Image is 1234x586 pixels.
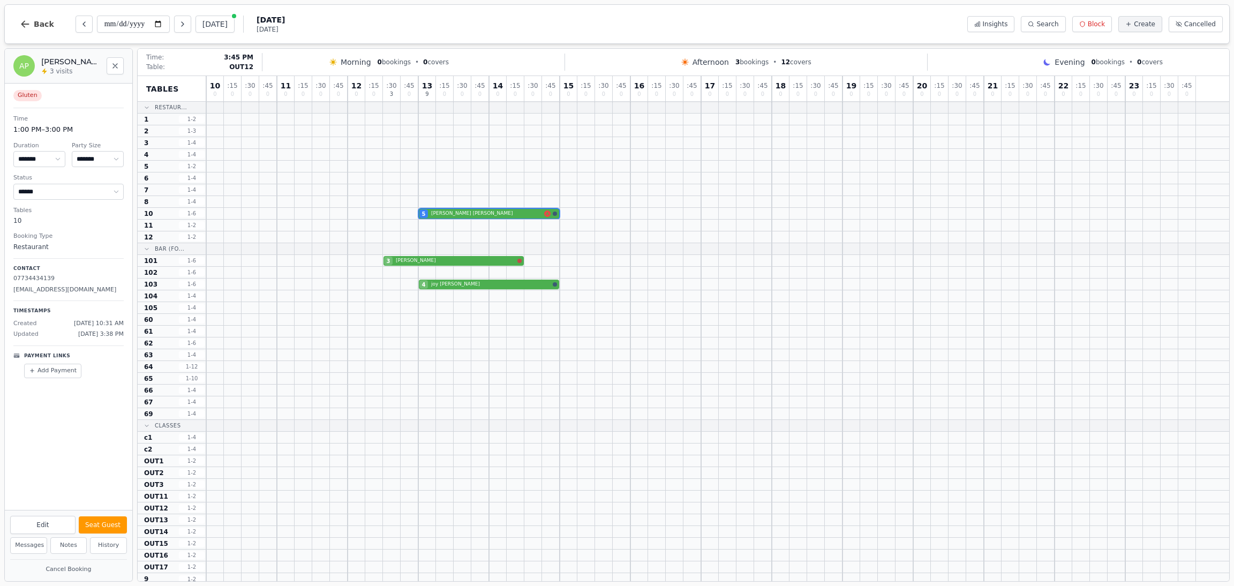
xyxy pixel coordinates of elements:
[881,82,891,89] span: : 30
[144,575,148,583] span: 9
[179,398,205,406] span: 1 - 4
[144,304,157,312] span: 105
[390,92,393,97] span: 3
[396,257,515,265] span: [PERSON_NAME]
[231,92,234,97] span: 0
[13,265,124,273] p: Contact
[1044,92,1047,97] span: 0
[810,82,821,89] span: : 30
[779,92,782,97] span: 0
[319,92,322,97] span: 0
[245,82,255,89] span: : 30
[1137,58,1163,66] span: covers
[567,92,570,97] span: 0
[832,92,835,97] span: 0
[991,92,994,97] span: 0
[549,92,552,97] span: 0
[493,82,503,89] span: 14
[144,539,168,548] span: OUT15
[179,480,205,489] span: 1 - 2
[13,330,39,339] span: Updated
[422,82,432,89] span: 13
[10,563,127,576] button: Cancel Booking
[144,257,157,265] span: 101
[302,92,305,97] span: 0
[404,82,414,89] span: : 45
[457,82,467,89] span: : 30
[146,63,165,71] span: Table:
[179,351,205,359] span: 1 - 4
[917,82,927,89] span: 20
[333,82,343,89] span: : 45
[179,174,205,182] span: 1 - 4
[983,20,1008,28] span: Insights
[284,92,287,97] span: 0
[144,162,148,171] span: 5
[179,233,205,241] span: 1 - 2
[885,92,888,97] span: 0
[620,92,623,97] span: 0
[1115,92,1118,97] span: 0
[1026,92,1029,97] span: 0
[934,82,944,89] span: : 15
[973,92,976,97] span: 0
[179,410,205,418] span: 1 - 4
[1092,58,1125,66] span: bookings
[72,141,124,151] dt: Party Size
[179,292,205,300] span: 1 - 4
[146,84,179,94] span: Tables
[179,186,205,194] span: 1 - 4
[952,82,962,89] span: : 30
[144,268,157,277] span: 102
[386,82,396,89] span: : 30
[76,16,93,33] button: Previous day
[1169,16,1223,32] button: Cancelled
[144,186,148,194] span: 7
[796,92,800,97] span: 0
[581,82,591,89] span: : 15
[422,281,426,289] span: 4
[179,127,205,135] span: 1 - 3
[793,82,803,89] span: : 15
[563,82,574,89] span: 15
[439,82,449,89] span: : 15
[144,315,153,324] span: 60
[281,82,291,89] span: 11
[179,504,205,512] span: 1 - 2
[408,92,411,97] span: 0
[179,445,205,453] span: 1 - 4
[422,210,426,218] span: 5
[988,82,998,89] span: 21
[13,55,35,77] div: AP
[387,257,390,265] span: 3
[179,257,205,265] span: 1 - 6
[13,232,124,241] dt: Booking Type
[144,363,153,371] span: 64
[545,82,555,89] span: : 45
[78,330,124,339] span: [DATE] 3:38 PM
[155,245,184,253] span: Bar (Fo...
[431,281,551,288] span: joy [PERSON_NAME]
[1134,20,1155,28] span: Create
[1062,92,1065,97] span: 0
[478,92,481,97] span: 0
[144,480,163,489] span: OUT3
[814,92,817,97] span: 0
[372,92,375,97] span: 0
[1005,82,1015,89] span: : 15
[179,198,205,206] span: 1 - 4
[1022,82,1033,89] span: : 30
[690,92,694,97] span: 0
[514,92,517,97] span: 0
[144,528,168,536] span: OUT14
[722,82,732,89] span: : 15
[179,457,205,465] span: 1 - 2
[1036,20,1058,28] span: Search
[144,139,148,147] span: 3
[1164,82,1174,89] span: : 30
[224,53,253,62] span: 3:45 PM
[144,386,153,395] span: 66
[179,575,205,583] span: 1 - 2
[210,82,220,89] span: 10
[34,20,54,28] span: Back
